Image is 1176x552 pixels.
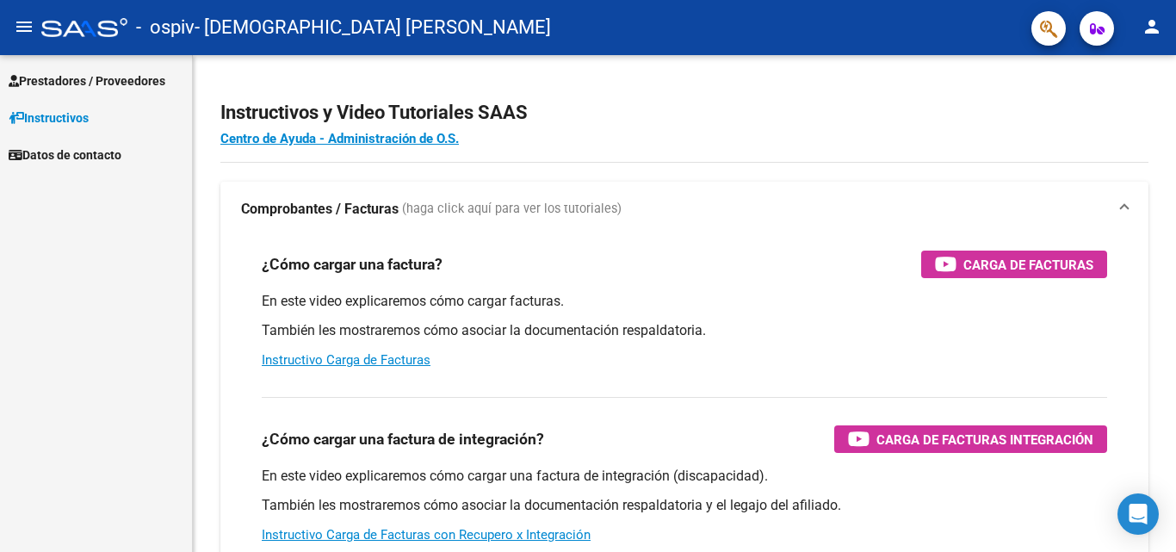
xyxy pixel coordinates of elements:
[262,352,430,368] a: Instructivo Carga de Facturas
[220,131,459,146] a: Centro de Ayuda - Administración de O.S.
[14,16,34,37] mat-icon: menu
[220,182,1148,237] mat-expansion-panel-header: Comprobantes / Facturas (haga click aquí para ver los tutoriales)
[876,429,1093,450] span: Carga de Facturas Integración
[262,527,591,543] a: Instructivo Carga de Facturas con Recupero x Integración
[262,467,1107,486] p: En este video explicaremos cómo cargar una factura de integración (discapacidad).
[195,9,551,47] span: - [DEMOGRAPHIC_DATA] [PERSON_NAME]
[402,200,622,219] span: (haga click aquí para ver los tutoriales)
[1142,16,1162,37] mat-icon: person
[241,200,399,219] strong: Comprobantes / Facturas
[262,427,544,451] h3: ¿Cómo cargar una factura de integración?
[9,146,121,164] span: Datos de contacto
[262,252,443,276] h3: ¿Cómo cargar una factura?
[220,96,1148,129] h2: Instructivos y Video Tutoriales SAAS
[9,109,89,127] span: Instructivos
[136,9,195,47] span: - ospiv
[262,496,1107,515] p: También les mostraremos cómo asociar la documentación respaldatoria y el legajo del afiliado.
[262,321,1107,340] p: También les mostraremos cómo asociar la documentación respaldatoria.
[834,425,1107,453] button: Carga de Facturas Integración
[262,292,1107,311] p: En este video explicaremos cómo cargar facturas.
[963,254,1093,276] span: Carga de Facturas
[9,71,165,90] span: Prestadores / Proveedores
[1117,493,1159,535] div: Open Intercom Messenger
[921,251,1107,278] button: Carga de Facturas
